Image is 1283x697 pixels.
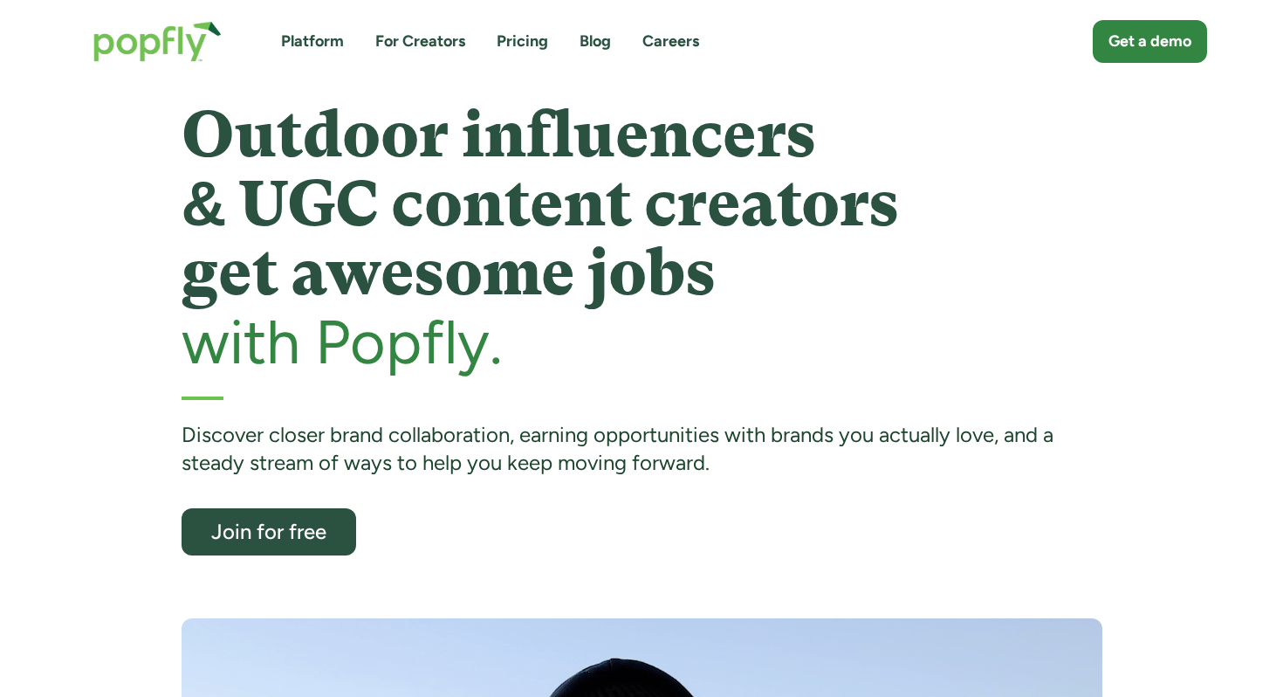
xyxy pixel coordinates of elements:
[281,31,344,52] a: Platform
[182,308,1102,376] h2: with Popfly.
[1108,31,1191,52] div: Get a demo
[497,31,548,52] a: Pricing
[76,3,239,79] a: home
[1093,20,1207,63] a: Get a demo
[182,100,1102,308] h1: Outdoor influencers & UGC content creators get awesome jobs
[197,521,340,542] div: Join for free
[375,31,465,52] a: For Creators
[580,31,611,52] a: Blog
[182,508,356,556] a: Join for free
[182,421,1102,478] div: Discover closer brand collaboration, earning opportunities with brands you actually love, and a s...
[642,31,699,52] a: Careers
